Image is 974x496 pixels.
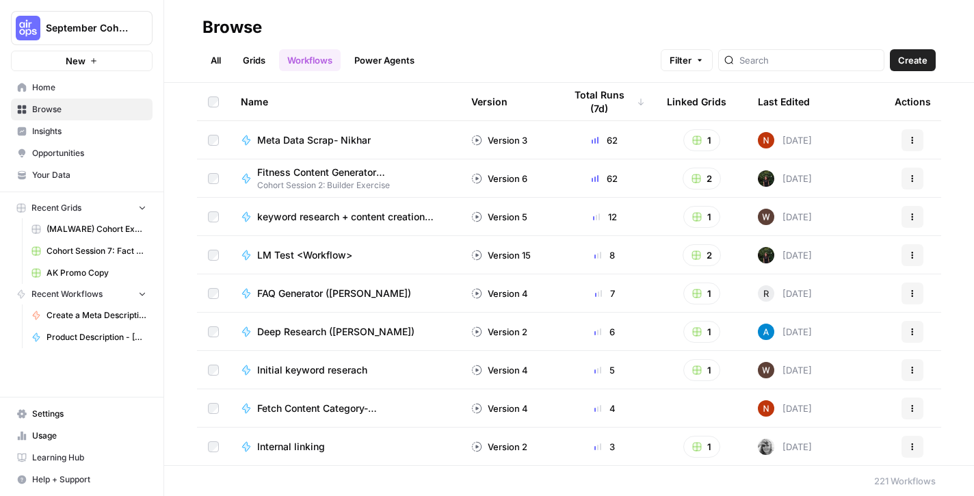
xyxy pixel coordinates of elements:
[471,210,527,224] div: Version 5
[564,248,645,262] div: 8
[202,16,262,38] div: Browse
[11,425,153,447] a: Usage
[31,202,81,214] span: Recent Grids
[32,147,146,159] span: Opportunities
[564,363,645,377] div: 5
[32,81,146,94] span: Home
[11,99,153,120] a: Browse
[895,83,931,120] div: Actions
[471,440,527,454] div: Version 2
[683,244,721,266] button: 2
[670,53,692,67] span: Filter
[46,21,129,35] span: September Cohort
[471,133,527,147] div: Version 3
[25,240,153,262] a: Cohort Session 7: Fact Checking and QA
[471,363,528,377] div: Version 4
[683,129,720,151] button: 1
[31,288,103,300] span: Recent Workflows
[471,325,527,339] div: Version 2
[758,170,812,187] div: [DATE]
[758,247,774,263] img: k4mb3wfmxkkgbto4d7hszpobafmc
[758,83,810,120] div: Last Edited
[47,309,146,322] span: Create a Meta Description ([PERSON_NAME])
[564,325,645,339] div: 6
[241,133,449,147] a: Meta Data Scrap- Nikhar
[758,400,812,417] div: [DATE]
[279,49,341,71] a: Workflows
[661,49,713,71] button: Filter
[758,209,774,225] img: rbni5xk9si5sg26zymgzm0e69vdu
[11,120,153,142] a: Insights
[471,83,508,120] div: Version
[11,11,153,45] button: Workspace: September Cohort
[257,210,438,224] span: keyword research + content creation workflow
[241,440,449,454] a: Internal linking
[257,440,325,454] span: Internal linking
[32,430,146,442] span: Usage
[241,83,449,120] div: Name
[471,402,528,415] div: Version 4
[11,77,153,99] a: Home
[564,172,645,185] div: 62
[32,473,146,486] span: Help + Support
[874,474,936,488] div: 221 Workflows
[758,324,812,340] div: [DATE]
[758,439,774,455] img: c9e8hiuxnr8euw8dmetz6iwl96c7
[32,103,146,116] span: Browse
[564,440,645,454] div: 3
[564,133,645,147] div: 62
[235,49,274,71] a: Grids
[257,166,438,179] span: Fitness Content Generator ([PERSON_NAME])
[758,285,812,302] div: [DATE]
[11,198,153,218] button: Recent Grids
[739,53,878,67] input: Search
[758,132,774,148] img: 4fp16ll1l9r167b2opck15oawpi4
[758,439,812,455] div: [DATE]
[758,209,812,225] div: [DATE]
[758,400,774,417] img: 4fp16ll1l9r167b2opck15oawpi4
[241,287,449,300] a: FAQ Generator ([PERSON_NAME])
[47,267,146,279] span: AK Promo Copy
[11,164,153,186] a: Your Data
[683,436,720,458] button: 1
[11,447,153,469] a: Learning Hub
[11,403,153,425] a: Settings
[47,223,146,235] span: (MALWARE) Cohort Example: Keyword -> Outline -> Article (KO)
[32,452,146,464] span: Learning Hub
[564,402,645,415] div: 4
[758,324,774,340] img: o3cqybgnmipr355j8nz4zpq1mc6x
[667,83,726,120] div: Linked Grids
[564,83,645,120] div: Total Runs (7d)
[25,218,153,240] a: (MALWARE) Cohort Example: Keyword -> Outline -> Article (KO)
[25,326,153,348] a: Product Description - [PERSON_NAME]
[898,53,927,67] span: Create
[758,170,774,187] img: k4mb3wfmxkkgbto4d7hszpobafmc
[25,304,153,326] a: Create a Meta Description ([PERSON_NAME])
[471,248,531,262] div: Version 15
[471,287,528,300] div: Version 4
[890,49,936,71] button: Create
[47,331,146,343] span: Product Description - [PERSON_NAME]
[683,206,720,228] button: 1
[758,362,774,378] img: rbni5xk9si5sg26zymgzm0e69vdu
[11,142,153,164] a: Opportunities
[758,362,812,378] div: [DATE]
[683,283,720,304] button: 1
[763,287,769,300] span: R
[47,245,146,257] span: Cohort Session 7: Fact Checking and QA
[758,247,812,263] div: [DATE]
[11,469,153,491] button: Help + Support
[11,284,153,304] button: Recent Workflows
[257,248,352,262] span: LM Test <Workflow>
[32,408,146,420] span: Settings
[683,321,720,343] button: 1
[25,262,153,284] a: AK Promo Copy
[257,402,438,415] span: Fetch Content Category- [GEOGRAPHIC_DATA]
[202,49,229,71] a: All
[66,54,85,68] span: New
[241,248,449,262] a: LM Test <Workflow>
[241,402,449,415] a: Fetch Content Category- [GEOGRAPHIC_DATA]
[257,287,411,300] span: FAQ Generator ([PERSON_NAME])
[241,325,449,339] a: Deep Research ([PERSON_NAME])
[758,132,812,148] div: [DATE]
